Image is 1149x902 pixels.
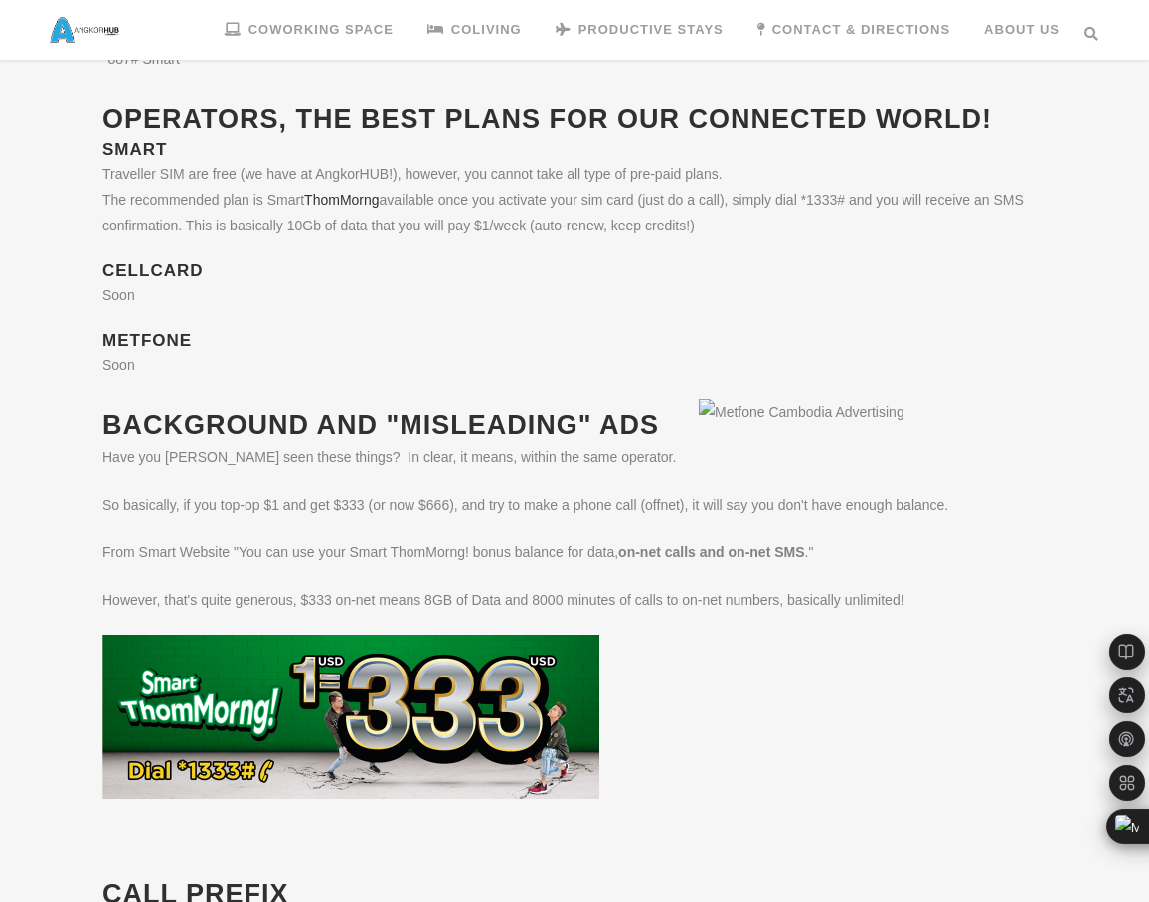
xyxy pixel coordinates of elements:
[102,139,1047,161] h3: SMART
[102,101,1047,138] h2: Operators, the best plans for our connected world!
[451,22,522,37] span: Coliving
[102,444,1047,470] p: Have you [PERSON_NAME] seen these things? In clear, it means, within the same operator.
[102,260,1047,282] h3: CELLCARD
[102,330,1047,352] h3: METFONE
[984,22,1060,37] span: About us
[102,635,599,799] img: Smart Cmabodia Advertising
[304,192,379,208] a: ThomMorng
[618,544,804,560] strong: on-net calls and on-net SMS
[102,352,1047,377] p: Soon
[102,407,1047,444] h2: Background and "misleading" ads
[102,492,1047,518] p: So basically, if you top-op $1 and get $333 (or now $666), and try to make a phone call (offnet),...
[248,22,394,37] span: Coworking Space
[102,161,1047,238] p: Traveller SIM are free (we have at AngkorHUB!), however, you cannot take all type of pre-paid pla...
[102,282,1047,308] p: Soon
[102,587,1047,613] p: However, that's quite generous, $333 on-net means 8GB of Data and 8000 minutes of calls to on-net...
[578,22,724,37] span: Productive Stays
[699,399,1047,425] img: Metfone Cambodia Advertising
[102,539,1047,565] p: From Smart Website "You can use your Smart ThomMorng! bonus balance for data, ."
[772,22,950,37] span: Contact & Directions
